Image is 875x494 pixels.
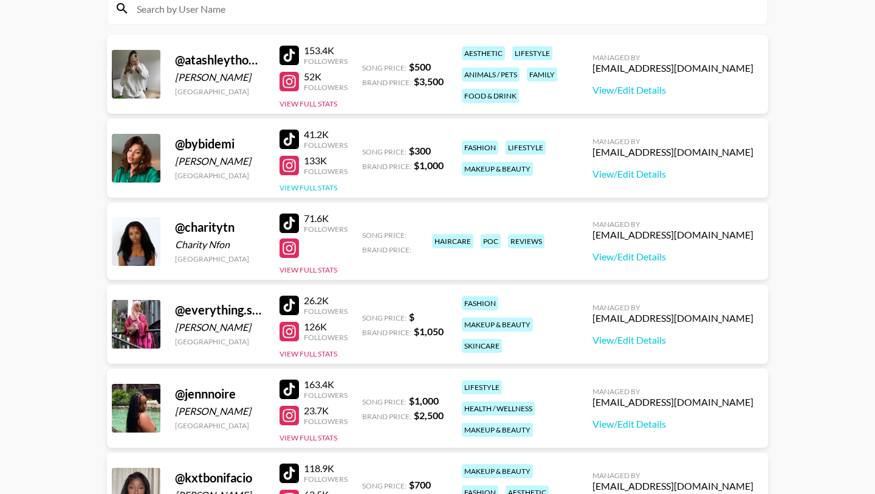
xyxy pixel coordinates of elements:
[304,128,348,141] div: 41.2K
[280,433,337,442] button: View Full Stats
[304,475,348,484] div: Followers
[304,391,348,400] div: Followers
[175,421,265,430] div: [GEOGRAPHIC_DATA]
[592,312,753,324] div: [EMAIL_ADDRESS][DOMAIN_NAME]
[592,62,753,74] div: [EMAIL_ADDRESS][DOMAIN_NAME]
[175,470,265,485] div: @ kxtbonifacio
[592,53,753,62] div: Managed By
[414,325,444,337] strong: $ 1,050
[592,396,753,408] div: [EMAIL_ADDRESS][DOMAIN_NAME]
[304,71,348,83] div: 52K
[304,212,348,224] div: 71.6K
[462,296,498,310] div: fashion
[280,349,337,358] button: View Full Stats
[175,220,265,235] div: @ charitytn
[362,147,407,156] span: Song Price:
[304,333,348,342] div: Followers
[409,311,414,322] strong: $
[409,395,439,406] strong: $ 1,000
[462,423,533,437] div: makeup & beauty
[304,307,348,316] div: Followers
[462,339,502,353] div: skincare
[462,68,520,82] div: animals / pets
[432,234,473,248] div: haircare
[362,397,407,406] span: Song Price:
[362,481,407,490] span: Song Price:
[362,245,411,254] span: Brand Price:
[462,89,519,103] div: food & drink
[362,63,407,72] span: Song Price:
[414,159,444,171] strong: $ 1,000
[280,99,337,108] button: View Full Stats
[362,78,411,87] span: Brand Price:
[304,321,348,333] div: 126K
[592,334,753,346] a: View/Edit Details
[409,145,431,156] strong: $ 300
[481,234,501,248] div: poc
[175,136,265,151] div: @ bybidemi
[175,52,265,68] div: @ atashleythomas
[304,462,348,475] div: 118.9K
[362,231,407,240] span: Song Price:
[175,254,265,263] div: [GEOGRAPHIC_DATA]
[592,146,753,158] div: [EMAIL_ADDRESS][DOMAIN_NAME]
[175,71,265,83] div: [PERSON_NAME]
[175,155,265,167] div: [PERSON_NAME]
[362,162,411,171] span: Brand Price:
[304,378,348,391] div: 163.4K
[592,303,753,312] div: Managed By
[592,418,753,430] a: View/Edit Details
[462,380,502,394] div: lifestyle
[175,87,265,96] div: [GEOGRAPHIC_DATA]
[304,405,348,417] div: 23.7K
[414,409,444,421] strong: $ 2,500
[304,57,348,66] div: Followers
[175,238,265,251] div: Charity Nfon
[592,84,753,96] a: View/Edit Details
[304,167,348,176] div: Followers
[175,171,265,180] div: [GEOGRAPHIC_DATA]
[414,75,444,87] strong: $ 3,500
[175,321,265,333] div: [PERSON_NAME]
[462,402,535,416] div: health / wellness
[512,46,552,60] div: lifestyle
[304,83,348,92] div: Followers
[592,251,753,263] a: View/Edit Details
[409,479,431,490] strong: $ 700
[462,162,533,176] div: makeup & beauty
[362,412,411,421] span: Brand Price:
[592,229,753,241] div: [EMAIL_ADDRESS][DOMAIN_NAME]
[462,46,505,60] div: aesthetic
[304,294,348,307] div: 26.2K
[304,141,348,150] div: Followers
[304,417,348,426] div: Followers
[592,137,753,146] div: Managed By
[592,168,753,180] a: View/Edit Details
[592,220,753,229] div: Managed By
[175,302,265,318] div: @ everything.sumii
[304,44,348,57] div: 153.4K
[462,464,533,478] div: makeup & beauty
[304,155,348,167] div: 133K
[280,265,337,274] button: View Full Stats
[175,386,265,402] div: @ jennnoire
[508,234,544,248] div: reviews
[592,387,753,396] div: Managed By
[280,183,337,192] button: View Full Stats
[362,313,407,322] span: Song Price:
[409,61,431,72] strong: $ 500
[592,471,753,480] div: Managed By
[462,141,498,155] div: fashion
[175,405,265,417] div: [PERSON_NAME]
[362,328,411,337] span: Brand Price:
[304,224,348,234] div: Followers
[175,337,265,346] div: [GEOGRAPHIC_DATA]
[506,141,546,155] div: lifestyle
[527,68,557,82] div: family
[462,318,533,332] div: makeup & beauty
[592,480,753,492] div: [EMAIL_ADDRESS][DOMAIN_NAME]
